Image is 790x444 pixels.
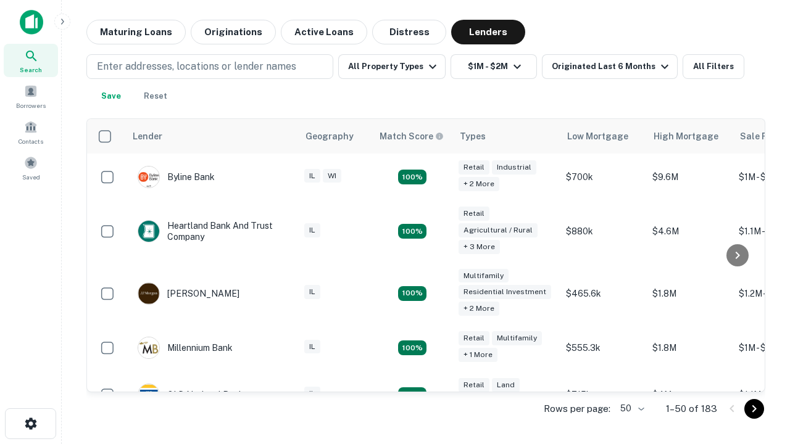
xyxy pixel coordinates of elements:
td: $700k [560,154,646,200]
th: High Mortgage [646,119,733,154]
div: Heartland Bank And Trust Company [138,220,286,242]
button: Reset [136,84,175,109]
div: WI [323,169,341,183]
span: Contacts [19,136,43,146]
div: 50 [615,400,646,417]
button: Maturing Loans [86,20,186,44]
div: + 3 more [459,240,500,254]
h6: Match Score [380,129,441,143]
td: $465.6k [560,263,646,325]
a: Search [4,44,58,77]
td: $9.6M [646,154,733,200]
div: Multifamily [459,269,509,283]
div: Agricultural / Rural [459,223,538,237]
div: IL [304,285,320,299]
div: Matching Properties: 17, hasApolloMatch: undefined [398,224,426,239]
img: picture [138,337,159,358]
th: Lender [125,119,298,154]
div: Matching Properties: 18, hasApolloMatch: undefined [398,387,426,402]
span: Borrowers [16,101,46,110]
div: Low Mortgage [567,129,628,144]
p: 1–50 of 183 [666,401,717,416]
button: Originated Last 6 Months [542,54,678,79]
div: + 1 more [459,348,497,362]
td: $555.3k [560,324,646,371]
a: Saved [4,151,58,184]
div: Matching Properties: 27, hasApolloMatch: undefined [398,286,426,301]
div: Byline Bank [138,166,215,188]
div: + 2 more [459,302,499,316]
th: Capitalize uses an advanced AI algorithm to match your search with the best lender. The match sco... [372,119,452,154]
div: Land [492,378,520,392]
div: Originated Last 6 Months [552,59,672,74]
img: picture [138,221,159,242]
div: Matching Properties: 16, hasApolloMatch: undefined [398,340,426,355]
button: Lenders [451,20,525,44]
p: Enter addresses, locations or lender names [97,59,296,74]
div: OLD National Bank [138,384,244,406]
button: Originations [191,20,276,44]
button: Save your search to get updates of matches that match your search criteria. [91,84,131,109]
div: High Mortgage [654,129,718,144]
div: Matching Properties: 20, hasApolloMatch: undefined [398,170,426,184]
th: Geography [298,119,372,154]
div: Retail [459,378,489,392]
p: Rows per page: [544,401,610,416]
span: Saved [22,172,40,182]
td: $1.8M [646,263,733,325]
td: $4.6M [646,200,733,263]
div: Retail [459,331,489,345]
a: Contacts [4,115,58,149]
div: IL [304,223,320,237]
div: Millennium Bank [138,337,233,359]
div: [PERSON_NAME] [138,282,239,305]
div: Industrial [492,160,536,175]
div: Types [460,129,486,144]
th: Types [452,119,560,154]
div: Capitalize uses an advanced AI algorithm to match your search with the best lender. The match sco... [380,129,444,143]
button: $1M - $2M [451,54,537,79]
button: Active Loans [281,20,367,44]
img: picture [138,283,159,304]
div: IL [304,387,320,401]
img: picture [138,166,159,187]
a: Borrowers [4,80,58,113]
div: Retail [459,207,489,221]
button: All Property Types [338,54,446,79]
span: Search [20,65,42,75]
div: Geography [306,129,354,144]
th: Low Mortgage [560,119,646,154]
div: Residential Investment [459,285,551,299]
td: $880k [560,200,646,263]
img: picture [138,384,159,405]
img: capitalize-icon.png [20,10,43,35]
td: $1.8M [646,324,733,371]
div: Lender [133,129,162,144]
div: IL [304,169,320,183]
td: $4M [646,371,733,418]
button: All Filters [683,54,744,79]
div: Multifamily [492,331,542,345]
button: Enter addresses, locations or lender names [86,54,333,79]
td: $715k [560,371,646,418]
iframe: Chat Widget [728,345,790,405]
div: Retail [459,160,489,175]
button: Distress [372,20,446,44]
div: IL [304,340,320,354]
div: + 2 more [459,177,499,191]
button: Go to next page [744,399,764,419]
